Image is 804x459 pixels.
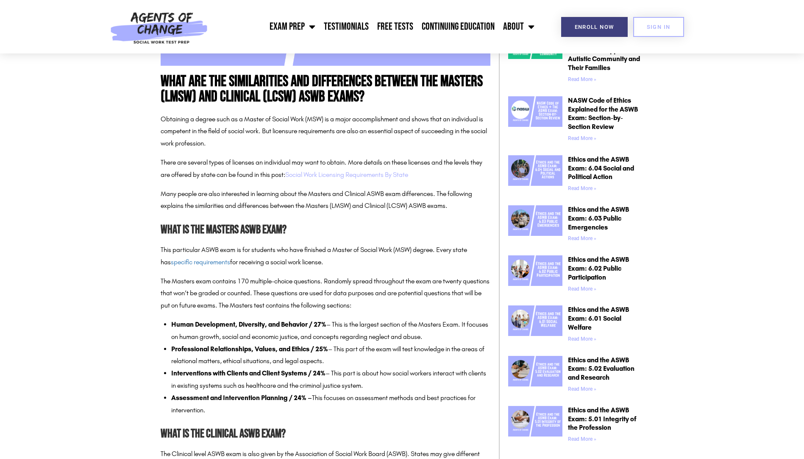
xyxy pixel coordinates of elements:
strong: What is the Masters ASWB Exam? [161,223,287,237]
a: Read more about Ethics and the ASWB Exam: 6.01 Social Welfare [568,336,596,342]
a: Ethics and the ASWB Exam 6.01 Social Welfare [508,305,562,345]
img: Ethics and the ASWB Exam 5.01 Integrity of the Profession [508,406,562,437]
h1: What are the Similarities and Differences Between the Masters (LMSW) and Clinical (LCSW) ASWB Exams? [161,74,490,105]
a: Ethics and the ASWB Exam 5.02 Evaluation and Research [508,356,562,395]
a: Read more about Ethics and the ASWB Exam: 5.01 Integrity of the Profession [568,436,596,442]
p: Obtaining a degree such as a Master of Social Work (MSW) is a major accomplishment and shows that... [161,113,490,150]
p: Many people are also interested in learning about the Masters and Clinical ASWB exam differences.... [161,188,490,213]
a: Ethics and the ASWB Exam 6.04 Social and Political Actions (1) [508,155,562,195]
a: Providing Tailored Interventions and Services to Support the Autistic Community [508,28,562,86]
a: Ethics and the ASWB Exam: 6.03 Public Emergencies [568,205,629,231]
li: This focuses on assessment methods and best practices for intervention. [171,392,490,417]
a: Testimonials [320,16,373,37]
strong: What is the Clinical ASWB Exam? [161,427,286,441]
a: Read more about Ethics and the ASWB Exam: 6.02 Public Participation [568,286,596,292]
a: specific requirements [171,258,230,266]
a: Read more about Ethics and the ASWB Exam: 6.04 Social and Political Action [568,185,596,191]
p: There are several types of licenses an individual may want to obtain. More details on these licen... [161,157,490,181]
a: Read more about Providing Tailored Interventions and Services to Support the Autistic Community a... [568,76,596,82]
a: SIGN IN [633,17,684,37]
strong: Human Development, Diversity, and Behavior / 27% [171,320,326,328]
li: – This part of the exam will test knowledge in the areas of relational matters, ethical situation... [171,343,490,368]
a: Ethics and the ASWB Exam 5.01 Integrity of the Profession [508,406,562,445]
a: Read more about Ethics and the ASWB Exam: 6.03 Public Emergencies [568,235,596,241]
a: About [499,16,539,37]
img: Ethics and the ASWB Exam 6.03 Public Emergencies [508,205,562,236]
a: Ethics and the ASWB Exam 6.03 Public Emergencies [508,205,562,245]
img: Ethics and the ASWB Exam 5.02 Evaluation and Research [508,356,562,386]
a: Exam Prep [265,16,320,37]
strong: Interventions with Clients and Client Systems / 24% [171,369,325,377]
a: Read more about Ethics and the ASWB Exam: 5.02 Evaluation and Research [568,386,596,392]
nav: Menu [212,16,539,37]
a: NASW Code of Ethics + The ASWB Exam Section-by-Section Review [508,96,562,145]
a: Continuing Education [417,16,499,37]
a: Ethics and the ASWB Exam: 6.01 Social Welfare [568,305,629,331]
a: NASW Code of Ethics Explained for the ASWB Exam: Section-by-Section Review [568,96,638,131]
a: Ethics and the ASWB Exam: 6.04 Social and Political Action [568,155,634,181]
img: NASW Code of Ethics + The ASWB Exam Section-by-Section Review [508,96,562,127]
img: Ethics and the ASWB Exam 6.02 Public Participation [508,255,562,286]
img: Ethics and the ASWB Exam 6.04 Social and Political Actions (1) [508,155,562,186]
li: – This part is about how social workers interact with clients in existing systems such as healthc... [171,367,490,392]
li: – This is the largest section of the Masters Exam. It focuses on human growth, social and economi... [171,319,490,343]
a: Enroll Now [561,17,628,37]
a: Ethics and the ASWB Exam: 6.02 Public Participation [568,255,629,281]
p: This particular ASWB exam is for students who have finished a Master of Social Work (MSW) degree.... [161,244,490,269]
a: Social Work Licensing Requirements By State [285,171,408,179]
span: Enroll Now [575,24,614,30]
a: Ethics and the ASWB Exam: 5.01 Integrity of the Profession [568,406,636,432]
a: Read more about NASW Code of Ethics Explained for the ASWB Exam: Section-by-Section Review [568,135,596,141]
strong: Professional Relationships, Values, and Ethics / 25% [171,345,328,353]
a: Free Tests [373,16,417,37]
img: Ethics and the ASWB Exam 6.01 Social Welfare [508,305,562,336]
a: Ethics and the ASWB Exam 6.02 Public Participation [508,255,562,295]
strong: Assessment and Intervention Planning / 24% – [171,394,312,402]
span: SIGN IN [647,24,670,30]
p: The Masters exam contains 170 multiple-choice questions. Randomly spread throughout the exam are ... [161,275,490,312]
a: Ethics and the ASWB Exam: 5.02 Evaluation and Research [568,356,634,382]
